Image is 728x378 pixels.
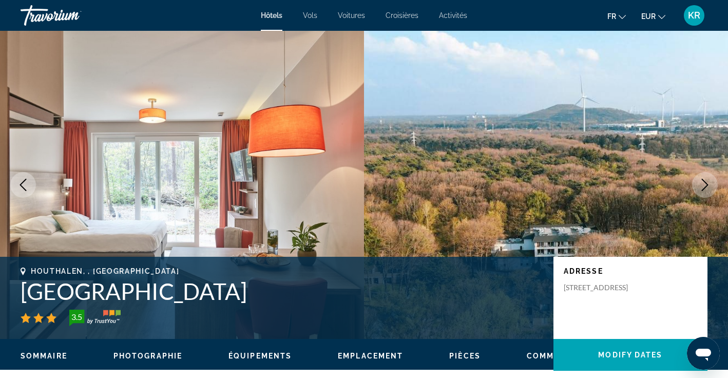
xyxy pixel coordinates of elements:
a: Voitures [338,11,365,20]
span: KR [688,10,700,21]
button: Équipements [228,351,292,361]
a: Travorium [21,2,123,29]
img: TrustYou guest rating badge [69,310,121,326]
p: [STREET_ADDRESS] [564,283,646,292]
button: Previous image [10,172,36,198]
button: Commentaires [527,351,597,361]
span: Commentaires [527,352,597,360]
button: Photographie [113,351,182,361]
p: Adresse [564,267,697,275]
button: Next image [692,172,718,198]
span: Sommaire [21,352,67,360]
iframe: Bouton de lancement de la fenêtre de messagerie [687,337,720,370]
span: Emplacement [338,352,403,360]
span: fr [607,12,616,21]
span: Photographie [113,352,182,360]
a: Activités [439,11,467,20]
span: Équipements [228,352,292,360]
button: Change currency [641,9,665,24]
div: 3.5 [66,311,87,323]
a: Hôtels [261,11,282,20]
span: Pièces [449,352,481,360]
span: Modify Dates [598,351,662,359]
button: User Menu [681,5,707,26]
span: EUR [641,12,656,21]
button: Emplacement [338,351,403,361]
button: Pièces [449,351,481,361]
h1: [GEOGRAPHIC_DATA] [21,278,543,305]
button: Modify Dates [553,339,707,371]
button: Change language [607,9,626,24]
button: Sommaire [21,351,67,361]
a: Croisières [386,11,418,20]
a: Vols [303,11,317,20]
span: Houthalen, , [GEOGRAPHIC_DATA] [31,267,179,275]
